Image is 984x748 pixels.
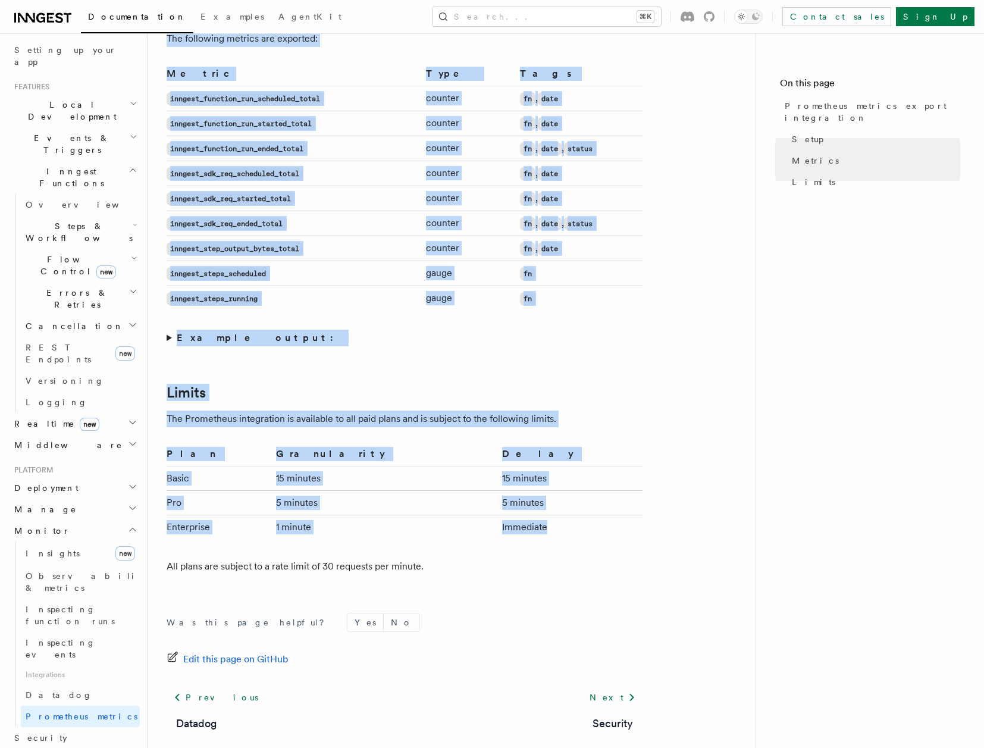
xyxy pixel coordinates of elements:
[538,242,562,255] code: date
[520,292,535,305] code: fn
[787,150,960,171] a: Metrics
[10,127,140,161] button: Events & Triggers
[520,242,535,255] code: fn
[21,320,124,332] span: Cancellation
[21,282,140,315] button: Errors & Retries
[787,171,960,193] a: Limits
[26,200,148,209] span: Overview
[787,129,960,150] a: Setup
[167,167,303,180] code: inngest_sdk_req_scheduled_total
[167,66,421,86] th: Metric
[538,167,562,180] code: date
[21,706,140,727] a: Prometheus metrics
[515,211,643,236] td: , ,
[10,503,77,515] span: Manage
[278,12,341,21] span: AgentKit
[10,439,123,451] span: Middleware
[115,346,135,361] span: new
[26,343,91,364] span: REST Endpoints
[26,690,92,700] span: Datadog
[21,684,140,706] a: Datadog
[21,370,140,392] a: Versioning
[21,337,140,370] a: REST Endpointsnew
[734,10,763,24] button: Toggle dark mode
[538,117,562,130] code: date
[80,418,99,431] span: new
[10,165,129,189] span: Inngest Functions
[167,515,271,540] td: Enterprise
[10,413,140,434] button: Realtimenew
[167,558,643,575] p: All plans are subject to a rate limit of 30 requests per minute.
[515,86,643,111] td: ,
[21,665,140,684] span: Integrations
[26,712,137,721] span: Prometheus metrics
[421,236,515,261] td: counter
[593,715,633,732] a: Security
[167,467,271,491] td: Basic
[177,332,340,343] strong: Example output:
[10,99,130,123] span: Local Development
[497,446,643,467] th: Delay
[515,136,643,161] td: , ,
[10,482,79,494] span: Deployment
[10,39,140,73] a: Setting up your app
[782,7,891,26] a: Contact sales
[515,161,643,186] td: ,
[271,515,497,540] td: 1 minute
[10,465,54,475] span: Platform
[637,11,654,23] kbd: ⌘K
[520,142,535,155] code: fn
[115,546,135,561] span: new
[421,286,515,311] td: gauge
[896,7,974,26] a: Sign Up
[10,418,99,430] span: Realtime
[520,117,535,130] code: fn
[564,142,596,155] code: status
[193,4,271,32] a: Examples
[538,192,562,205] code: date
[271,446,497,467] th: Granularity
[520,92,535,105] code: fn
[564,217,596,230] code: status
[515,66,643,86] th: Tags
[21,392,140,413] a: Logging
[167,217,286,230] code: inngest_sdk_req_ended_total
[167,142,307,155] code: inngest_function_run_ended_total
[271,491,497,515] td: 5 minutes
[421,86,515,111] td: counter
[421,186,515,211] td: counter
[21,194,140,215] a: Overview
[271,467,497,491] td: 15 minutes
[433,7,661,26] button: Search...⌘K
[347,614,383,631] button: Yes
[538,92,562,105] code: date
[785,100,960,124] span: Prometheus metrics export integration
[167,30,643,47] p: The following metrics are exported:
[96,265,116,278] span: new
[167,687,265,708] a: Previous
[26,376,104,386] span: Versioning
[167,446,271,467] th: Plan
[21,287,129,311] span: Errors & Retries
[26,549,80,558] span: Insights
[497,491,643,515] td: 5 minutes
[520,192,535,205] code: fn
[520,167,535,180] code: fn
[538,217,562,230] code: date
[497,515,643,540] td: Immediate
[780,76,960,95] h4: On this page
[21,220,133,244] span: Steps & Workflows
[167,411,643,427] p: The Prometheus integration is available to all paid plans and is subject to the following limits.
[10,520,140,542] button: Monitor
[384,614,419,631] button: No
[10,94,140,127] button: Local Development
[10,477,140,499] button: Deployment
[10,499,140,520] button: Manage
[780,95,960,129] a: Prometheus metrics export integration
[26,605,115,626] span: Inspecting function runs
[26,638,96,659] span: Inspecting events
[26,571,148,593] span: Observability & metrics
[520,217,535,230] code: fn
[421,161,515,186] td: counter
[167,330,643,346] summary: Example output:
